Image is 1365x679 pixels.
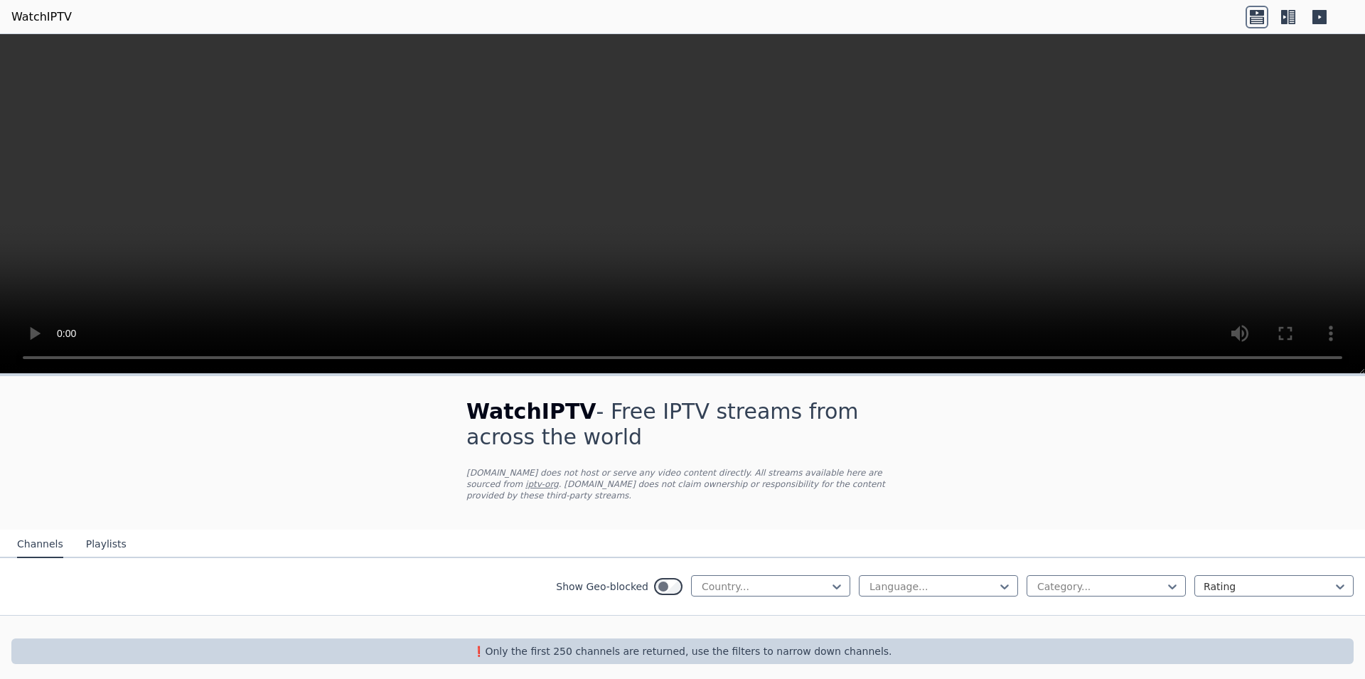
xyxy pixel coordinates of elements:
p: [DOMAIN_NAME] does not host or serve any video content directly. All streams available here are s... [466,467,899,501]
h1: - Free IPTV streams from across the world [466,399,899,450]
button: Playlists [86,531,127,558]
a: iptv-org [525,479,559,489]
label: Show Geo-blocked [556,579,648,594]
button: Channels [17,531,63,558]
p: ❗️Only the first 250 channels are returned, use the filters to narrow down channels. [17,644,1348,658]
a: WatchIPTV [11,9,72,26]
span: WatchIPTV [466,399,596,424]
